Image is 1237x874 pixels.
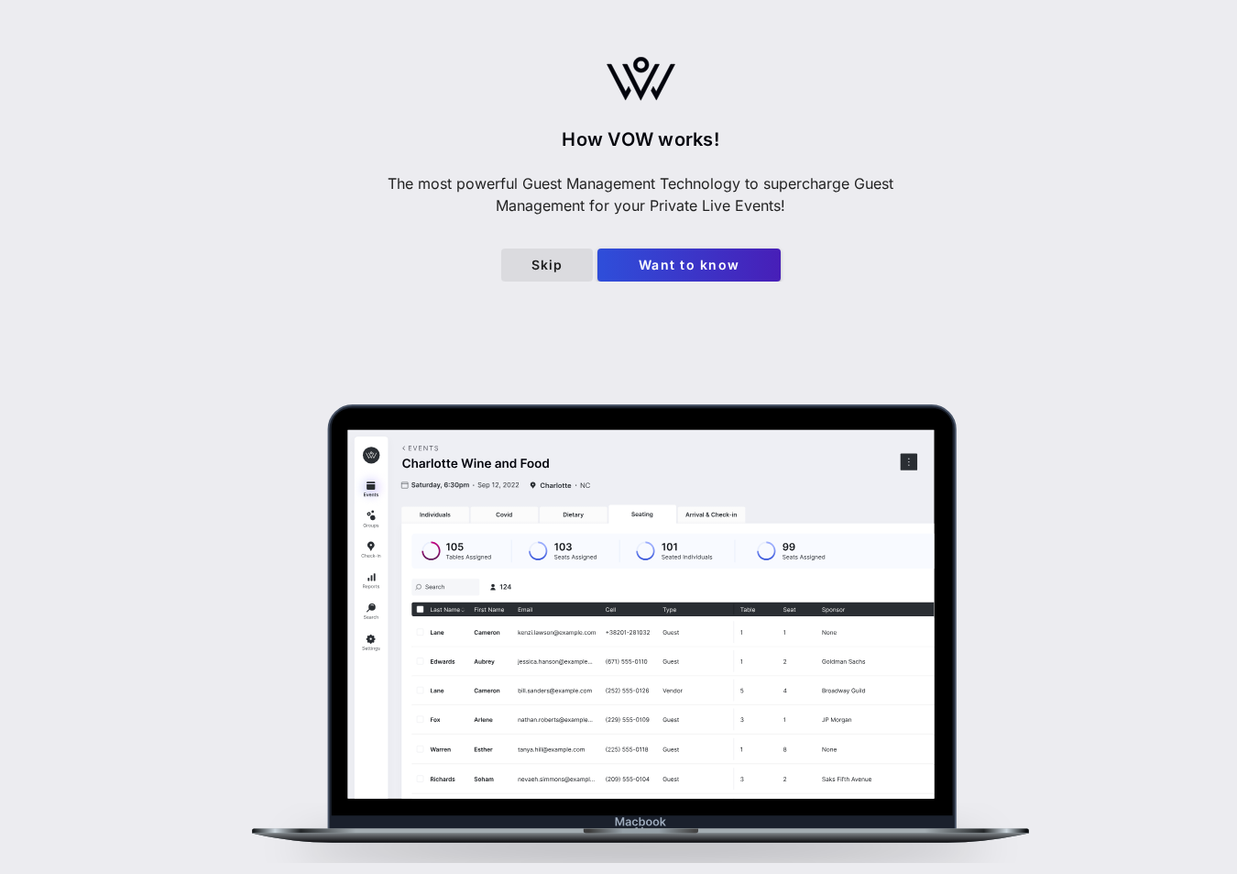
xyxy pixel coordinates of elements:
img: logo.svg [607,57,675,101]
a: Skip [501,249,593,282]
p: How VOW works! [366,121,915,158]
span: Want to know [612,257,766,272]
button: Want to know [597,249,781,282]
p: The most powerful Guest Management Technology to supercharge Guest Management for your Private Li... [366,172,915,216]
span: Skip [516,257,578,272]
